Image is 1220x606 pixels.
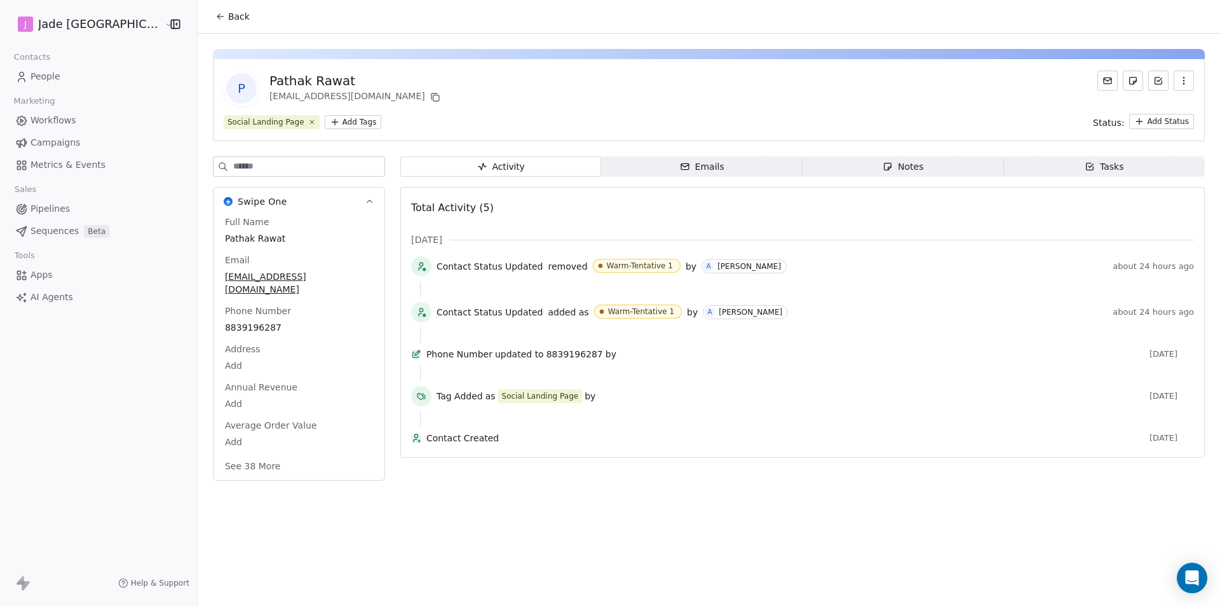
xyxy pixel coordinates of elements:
span: Contact Status Updated [437,306,543,319]
div: Notes [883,160,923,174]
a: Pipelines [10,198,187,219]
div: A [707,261,711,272]
span: added as [548,306,588,319]
span: [DATE] [411,233,442,246]
a: Workflows [10,110,187,131]
span: Status: [1093,116,1124,129]
button: See 38 More [217,455,288,478]
span: Sales [9,180,42,199]
a: Help & Support [118,578,189,588]
span: as [485,390,496,403]
span: by [585,390,595,403]
div: Social Landing Page [227,116,304,128]
span: Pipelines [30,202,70,216]
a: Campaigns [10,132,187,153]
span: AI Agents [30,291,73,304]
div: Warm-Tentative 1 [607,261,673,270]
div: Pathak Rawat [269,72,443,90]
div: Tasks [1085,160,1124,174]
span: Campaigns [30,136,80,149]
span: Annual Revenue [222,381,300,394]
div: Open Intercom Messenger [1177,563,1207,593]
span: [DATE] [1149,391,1194,401]
span: about 24 hours ago [1113,307,1194,317]
div: A [708,307,712,317]
span: Back [228,10,250,23]
span: 8839196287 [546,348,603,361]
span: Phone Number [426,348,492,361]
img: Swipe One [224,197,233,206]
span: 8839196287 [225,321,373,334]
span: Add [225,359,373,372]
button: Swipe OneSwipe One [213,188,384,216]
span: Contacts [8,48,56,67]
span: People [30,70,60,83]
span: Address [222,343,263,355]
span: Beta [84,225,109,238]
span: [EMAIL_ADDRESS][DOMAIN_NAME] [225,270,373,296]
button: Add Status [1129,114,1194,129]
span: Tag Added [437,390,483,403]
span: Help & Support [131,578,189,588]
a: Metrics & Events [10,155,187,176]
button: JJade [GEOGRAPHIC_DATA] [15,13,156,35]
span: Phone Number [222,305,294,317]
span: by [687,306,698,319]
span: Marketing [8,92,60,111]
span: by [606,348,616,361]
span: Tools [9,246,40,265]
div: Swipe OneSwipe One [213,216,384,480]
span: updated to [495,348,544,361]
div: Emails [680,160,724,174]
span: Metrics & Events [30,158,105,172]
a: SequencesBeta [10,221,187,242]
span: removed [548,260,587,273]
a: Apps [10,265,187,286]
span: Contact Status Updated [437,260,543,273]
span: Average Order Value [222,419,320,432]
span: Sequences [30,224,79,238]
span: Jade [GEOGRAPHIC_DATA] [38,16,161,32]
span: Full Name [222,216,272,228]
span: J [24,18,27,31]
span: by [686,260,696,273]
div: [PERSON_NAME] [717,262,781,271]
span: Contact Created [426,432,1144,444]
span: [DATE] [1149,349,1194,359]
div: [PERSON_NAME] [719,308,782,317]
span: Workflows [30,114,76,127]
span: Add [225,397,373,410]
span: Pathak Rawat [225,232,373,245]
span: Apps [30,268,53,282]
span: Swipe One [238,195,287,208]
span: Add [225,436,373,448]
div: Warm-Tentative 1 [608,307,674,316]
span: about 24 hours ago [1113,261,1194,272]
button: Add Tags [325,115,382,129]
div: [EMAIL_ADDRESS][DOMAIN_NAME] [269,90,443,105]
span: Total Activity (5) [411,202,494,214]
div: Social Landing Page [502,390,579,402]
a: People [10,66,187,87]
span: Email [222,254,252,266]
span: [DATE] [1149,433,1194,443]
a: AI Agents [10,287,187,308]
span: P [226,73,257,104]
button: Back [208,5,257,28]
